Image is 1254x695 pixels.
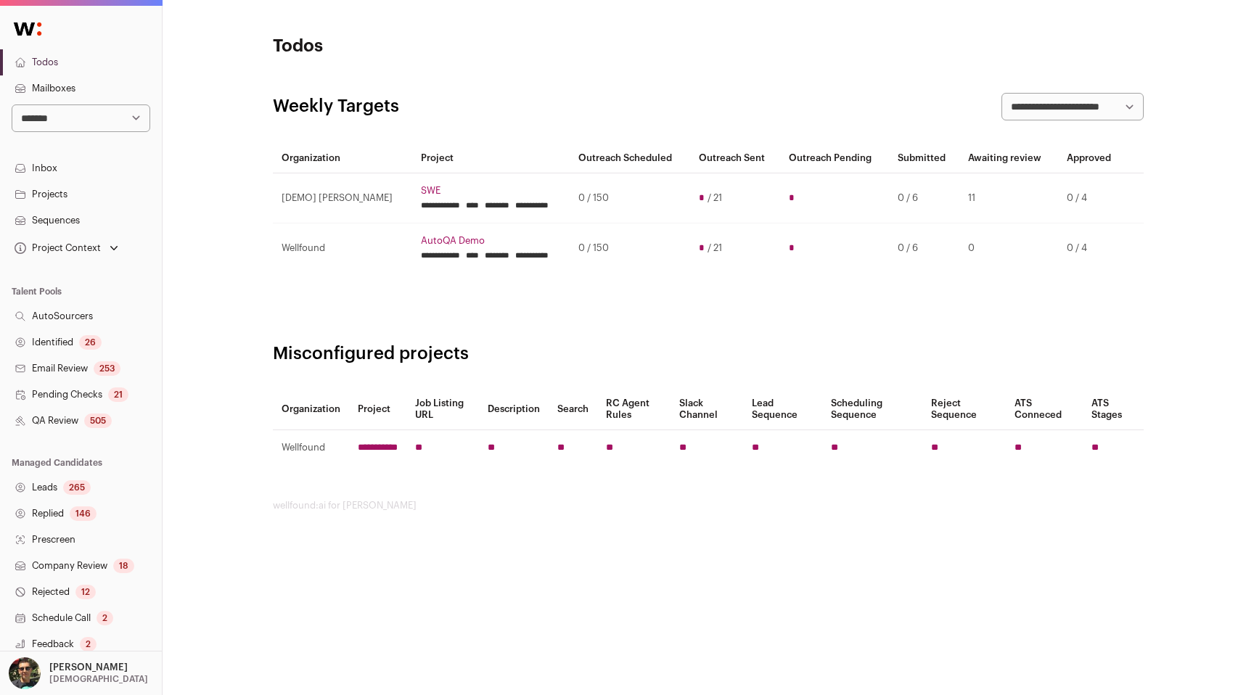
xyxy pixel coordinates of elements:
h2: Weekly Targets [273,95,399,118]
th: Job Listing URL [406,389,479,430]
td: 0 / 4 [1058,173,1125,223]
span: / 21 [708,192,722,204]
td: 0 / 6 [889,223,960,274]
div: 26 [79,335,102,350]
td: 11 [959,173,1058,223]
div: 2 [97,611,113,625]
th: Reject Sequence [922,389,1006,430]
td: Wellfound [273,223,412,274]
button: Open dropdown [6,657,151,689]
a: AutoQA Demo [421,235,561,247]
th: Project [412,144,570,173]
th: Organization [273,389,349,430]
div: 146 [70,506,97,521]
td: 0 / 150 [570,173,690,223]
div: 21 [108,387,128,402]
th: ATS Stages [1083,389,1144,430]
img: 8429747-medium_jpg [9,657,41,689]
h1: Todos [273,35,563,58]
p: [DEMOGRAPHIC_DATA] [49,673,148,685]
img: Wellfound [6,15,49,44]
th: Description [479,389,549,430]
p: [PERSON_NAME] [49,662,128,673]
th: RC Agent Rules [597,389,671,430]
a: SWE [421,185,561,197]
th: Submitted [889,144,960,173]
h2: Misconfigured projects [273,342,1144,366]
td: Wellfound [273,430,349,466]
td: 0 [959,223,1058,274]
div: 253 [94,361,120,376]
th: Project [349,389,406,430]
footer: wellfound:ai for [PERSON_NAME] [273,500,1144,511]
button: Open dropdown [12,238,121,258]
span: / 21 [708,242,722,254]
td: 0 / 150 [570,223,690,274]
th: Search [549,389,597,430]
th: Lead Sequence [743,389,821,430]
td: 0 / 4 [1058,223,1125,274]
th: ATS Conneced [1006,389,1083,430]
div: 18 [113,559,134,573]
th: Outreach Scheduled [570,144,690,173]
th: Slack Channel [671,389,743,430]
div: Project Context [12,242,101,254]
td: 0 / 6 [889,173,960,223]
th: Outreach Pending [780,144,889,173]
div: 12 [75,585,96,599]
th: Awaiting review [959,144,1058,173]
div: 505 [84,414,112,428]
th: Scheduling Sequence [822,389,922,430]
div: 2 [80,637,97,651]
th: Outreach Sent [690,144,781,173]
th: Organization [273,144,412,173]
td: [DEMO] [PERSON_NAME] [273,173,412,223]
div: 265 [63,480,91,495]
th: Approved [1058,144,1125,173]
